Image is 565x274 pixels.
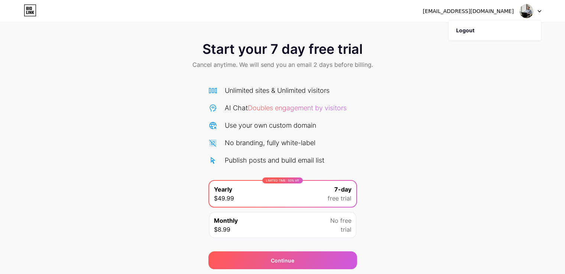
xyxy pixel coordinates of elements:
[214,216,238,225] span: Monthly
[519,4,533,18] img: resam2171
[225,103,347,113] div: AI Chat
[330,216,351,225] span: No free
[214,194,234,203] span: $49.99
[334,185,351,194] span: 7-day
[341,225,351,234] span: trial
[202,42,363,56] span: Start your 7 day free trial
[192,60,373,69] span: Cancel anytime. We will send you an email 2 days before billing.
[271,257,294,264] div: Continue
[248,104,347,112] span: Doubles engagement by visitors
[214,225,230,234] span: $8.99
[225,120,316,130] div: Use your own custom domain
[214,185,232,194] span: Yearly
[225,138,315,148] div: No branding, fully white-label
[262,177,303,183] div: LIMITED TIME : 50% off
[225,85,329,95] div: Unlimited sites & Unlimited visitors
[225,155,324,165] div: Publish posts and build email list
[423,7,514,15] div: [EMAIL_ADDRESS][DOMAIN_NAME]
[328,194,351,203] span: free trial
[449,20,541,40] li: Logout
